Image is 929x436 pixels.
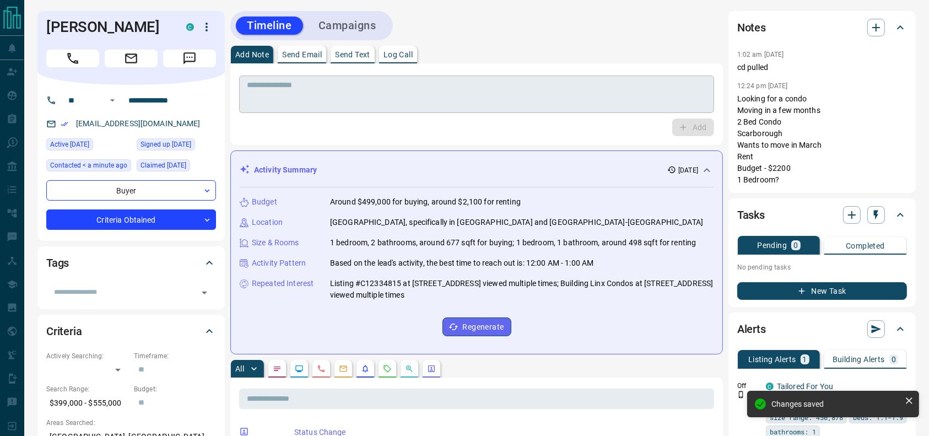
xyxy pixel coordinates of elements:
p: $399,000 - $555,000 [46,394,128,412]
span: Active [DATE] [50,139,89,150]
p: Based on the lead's activity, the best time to reach out is: 12:00 AM - 1:00 AM [330,257,593,269]
h2: Tasks [737,206,765,224]
p: Budget [252,196,277,208]
div: Alerts [737,316,907,342]
h2: Alerts [737,320,766,338]
p: Around $499,000 for buying, around $2,100 for renting [330,196,521,208]
span: Claimed [DATE] [141,160,186,171]
p: [DATE] [678,165,698,175]
p: Log Call [384,51,413,58]
div: Tags [46,250,216,276]
div: Wed Aug 13 2025 [46,159,131,175]
p: 0 [793,241,798,249]
p: Add Note [235,51,269,58]
p: 1:02 am [DATE] [737,51,784,58]
p: Listing #C12334815 at [STREET_ADDRESS] viewed multiple times; Building Linx Condos at [STREET_ADD... [330,278,714,301]
div: Buyer [46,180,216,201]
p: Size & Rooms [252,237,299,249]
div: Criteria [46,318,216,345]
p: 1 bedroom, 2 bathrooms, around 677 sqft for buying; 1 bedroom, 1 bathroom, around 498 sqft for re... [330,237,696,249]
p: Activity Pattern [252,257,306,269]
svg: Email Verified [61,120,68,128]
svg: Calls [317,364,326,373]
svg: Lead Browsing Activity [295,364,304,373]
div: Criteria Obtained [46,209,216,230]
h2: Tags [46,254,69,272]
p: Timeframe: [134,351,216,361]
span: Message [163,50,216,67]
svg: Opportunities [405,364,414,373]
button: New Task [737,282,907,300]
p: Location [252,217,283,228]
svg: Push Notification Only [737,391,745,399]
h1: [PERSON_NAME] [46,18,170,36]
div: Mon Oct 24 2022 [137,138,216,154]
p: Activity Summary [254,164,317,176]
div: Sat Aug 09 2025 [46,138,131,154]
div: Notes [737,14,907,41]
span: Signed up [DATE] [141,139,191,150]
span: Contacted < a minute ago [50,160,127,171]
p: Completed [846,242,885,250]
p: 12:24 pm [DATE] [737,82,788,90]
svg: Requests [383,364,392,373]
p: Actively Searching: [46,351,128,361]
p: Send Email [282,51,322,58]
h2: Criteria [46,322,82,340]
svg: Emails [339,364,348,373]
p: Send Text [335,51,370,58]
p: Areas Searched: [46,418,216,428]
span: Call [46,50,99,67]
p: [GEOGRAPHIC_DATA], specifically in [GEOGRAPHIC_DATA] and [GEOGRAPHIC_DATA]-[GEOGRAPHIC_DATA] [330,217,703,228]
p: No pending tasks [737,259,907,276]
p: Off [737,381,759,391]
p: Repeated Interest [252,278,314,289]
svg: Notes [273,364,282,373]
button: Open [197,285,212,300]
p: Pending [757,241,787,249]
p: Budget: [134,384,216,394]
div: Tasks [737,202,907,228]
button: Campaigns [307,17,387,35]
svg: Listing Alerts [361,364,370,373]
p: Search Range: [46,384,128,394]
div: Sat Aug 09 2025 [137,159,216,175]
div: Changes saved [771,400,900,408]
svg: Agent Actions [427,364,436,373]
button: Regenerate [442,317,511,336]
button: Open [106,94,119,107]
div: Activity Summary[DATE] [240,160,714,180]
p: All [235,365,244,373]
span: Email [105,50,158,67]
button: Timeline [236,17,303,35]
a: [EMAIL_ADDRESS][DOMAIN_NAME] [76,119,201,128]
h2: Notes [737,19,766,36]
p: cd pulled [737,62,907,73]
div: condos.ca [186,23,194,31]
p: Looking for a condo Moving in a few months 2 Bed Condo Scarborough Wants to move in March Rent Bu... [737,93,907,186]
